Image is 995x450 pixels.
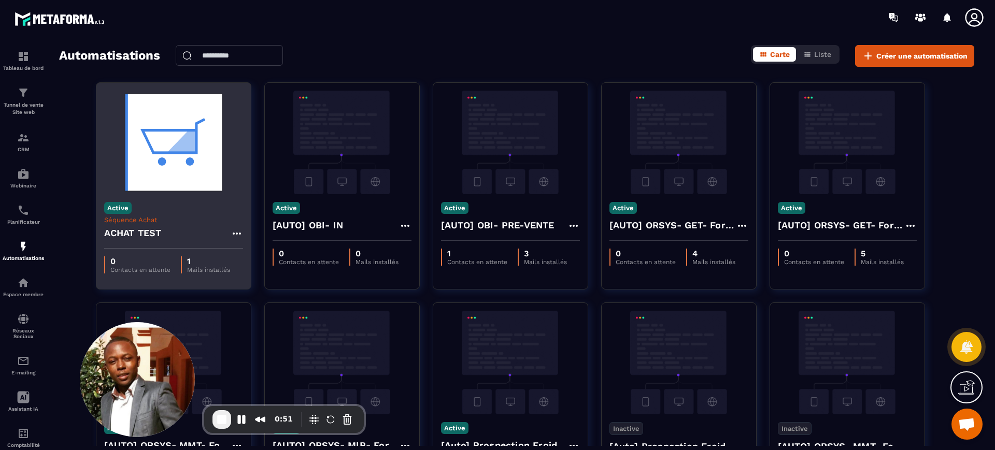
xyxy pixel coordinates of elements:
p: 0 [616,249,676,258]
p: 3 [524,249,567,258]
img: automation-background [273,91,411,194]
p: Planificateur [3,219,44,225]
img: automation-background [273,311,411,414]
p: Mails installés [187,266,230,273]
img: automation-background [778,311,917,414]
a: formationformationTunnel de vente Site web [3,79,44,124]
p: Comptabilité [3,442,44,448]
img: accountant [17,427,30,440]
p: Active [441,422,468,434]
img: automations [17,240,30,253]
p: Contacts en attente [110,266,170,273]
p: 0 [110,256,170,266]
p: 0 [356,249,399,258]
p: 0 [279,249,339,258]
img: scheduler [17,204,30,216]
h4: [AUTO] ORSYS- GET- Formation - Copy [609,218,736,233]
p: CRM [3,147,44,152]
p: Inactive [778,422,812,435]
img: email [17,355,30,367]
button: Liste [797,47,837,62]
p: Mails installés [356,258,399,266]
img: automation-background [104,91,243,194]
img: formation [17,50,30,63]
p: Active [441,202,468,214]
h2: Automatisations [59,45,160,67]
button: Créer une automatisation [855,45,974,67]
img: automation-background [609,311,748,414]
a: schedulerschedulerPlanificateur [3,196,44,233]
h4: ACHAT TEST [104,226,162,240]
p: Tunnel de vente Site web [3,101,44,116]
p: 0 [784,249,844,258]
p: Mails installés [524,258,567,266]
img: automation-background [441,91,580,194]
p: Tableau de bord [3,65,44,71]
p: 1 [187,256,230,266]
img: social-network [17,313,30,325]
span: Carte [770,50,790,59]
p: Assistant IA [3,406,44,412]
button: Carte [753,47,796,62]
p: Automatisations [3,255,44,261]
a: formationformationTableau de bord [3,42,44,79]
p: Mails installés [692,258,735,266]
span: Liste [814,50,831,59]
img: logo [15,9,108,28]
a: emailemailE-mailing [3,347,44,383]
img: formation [17,86,30,99]
img: automation-background [778,91,917,194]
h4: [AUTO] ORSYS- GET- Formation [778,218,904,233]
div: Ouvrir le chat [951,409,983,440]
p: E-mailing [3,370,44,375]
a: formationformationCRM [3,124,44,160]
p: Active [104,202,132,214]
p: Réseaux Sociaux [3,328,44,339]
img: automations [17,168,30,180]
p: Contacts en attente [616,258,676,266]
p: Active [609,202,637,214]
p: Contacts en attente [784,258,844,266]
img: automations [17,277,30,289]
p: Inactive [609,422,643,435]
span: Créer une automatisation [876,51,968,61]
a: social-networksocial-networkRéseaux Sociaux [3,305,44,347]
p: Contacts en attente [447,258,507,266]
a: automationsautomationsEspace membre [3,269,44,305]
img: formation [17,132,30,144]
p: 5 [861,249,904,258]
a: automationsautomationsAutomatisations [3,233,44,269]
p: 1 [447,249,507,258]
img: automation-background [441,311,580,414]
img: automation-background [609,91,748,194]
a: automationsautomationsWebinaire [3,160,44,196]
p: Active [273,202,300,214]
h4: [AUTO] OBI- IN [273,218,344,233]
p: Espace membre [3,292,44,297]
p: Active [778,202,805,214]
a: Assistant IA [3,383,44,419]
p: Séquence Achat [104,216,243,224]
img: automation-background [104,311,243,414]
p: 4 [692,249,735,258]
h4: [AUTO] OBI- PRE-VENTE [441,218,555,233]
p: Mails installés [861,258,904,266]
p: Contacts en attente [279,258,339,266]
p: Webinaire [3,183,44,188]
